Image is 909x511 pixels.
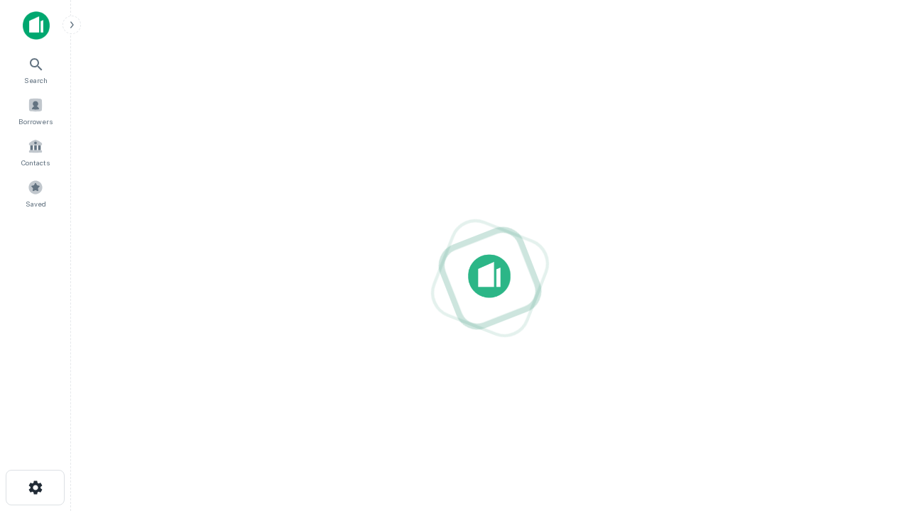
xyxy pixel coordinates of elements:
img: capitalize-icon.png [23,11,50,40]
a: Borrowers [4,92,67,130]
a: Saved [4,174,67,212]
span: Contacts [21,157,50,168]
a: Contacts [4,133,67,171]
span: Saved [26,198,46,209]
iframe: Chat Widget [838,397,909,466]
span: Borrowers [18,116,53,127]
span: Search [24,75,48,86]
a: Search [4,50,67,89]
